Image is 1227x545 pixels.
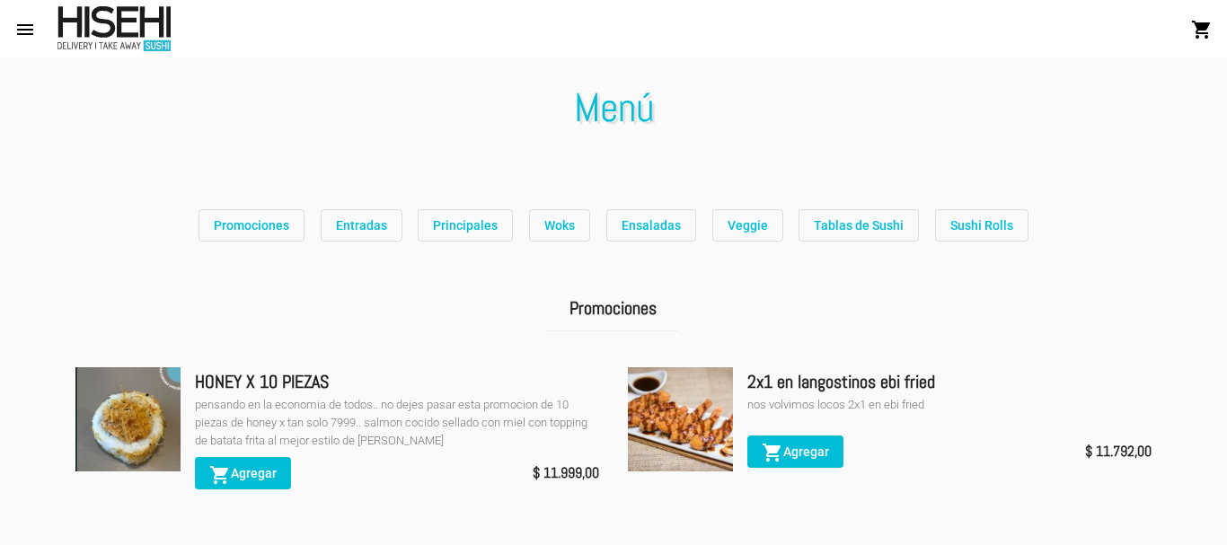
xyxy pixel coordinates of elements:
[622,218,681,233] span: Ensaladas
[712,209,783,242] button: Veggie
[762,442,783,463] mat-icon: shopping_cart
[321,209,402,242] button: Entradas
[195,367,599,396] div: HONEY X 10 PIEZAS
[1085,439,1152,464] span: $ 11.792,00
[214,218,289,233] span: Promociones
[747,435,843,468] button: Agregar
[747,396,1152,414] div: nos volvimos locos 2x1 en ebi fried
[209,464,231,486] mat-icon: shopping_cart
[544,218,575,233] span: Woks
[950,218,1013,233] span: Sushi Rolls
[533,461,599,486] span: $ 11.999,00
[75,367,181,472] img: 2a2e4fc8-76c4-49c3-8e48-03e4afb00aef.jpeg
[548,286,678,331] h2: Promociones
[529,209,590,242] button: Woks
[814,218,904,233] span: Tablas de Sushi
[209,466,277,480] span: Agregar
[628,367,733,472] img: 36ae70a8-0357-4ab6-9c16-037de2f87b50.jpg
[433,218,498,233] span: Principales
[199,209,305,242] button: Promociones
[935,209,1028,242] button: Sushi Rolls
[728,218,768,233] span: Veggie
[418,209,513,242] button: Principales
[336,218,387,233] span: Entradas
[195,396,599,450] div: pensando en la economia de todos.. no dejes pasar esta promocion de 10 piezas de honey x tan solo...
[606,209,696,242] button: Ensaladas
[195,457,291,489] button: Agregar
[747,367,1152,396] div: 2x1 en langostinos ebi fried
[14,19,36,40] mat-icon: menu
[1191,19,1213,40] mat-icon: shopping_cart
[799,209,919,242] button: Tablas de Sushi
[762,444,829,459] span: Agregar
